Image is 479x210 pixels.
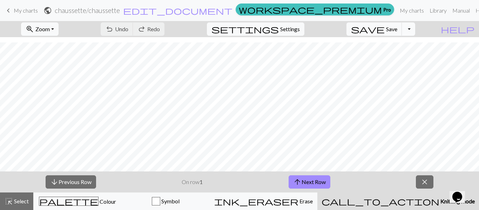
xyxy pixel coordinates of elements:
a: Manual [450,4,473,18]
span: workspace_premium [239,5,382,14]
p: On row [182,178,203,186]
button: Symbol [122,192,210,210]
button: Save [346,22,402,36]
span: Erase [298,198,313,204]
button: Zoom [21,22,59,36]
span: My charts [14,7,38,14]
span: Settings [280,25,300,33]
span: Save [386,26,397,32]
button: Knitting mode [317,192,479,210]
span: Zoom [35,26,50,32]
span: Symbol [160,198,180,204]
button: SettingsSettings [207,22,304,36]
span: keyboard_arrow_left [4,6,13,15]
h2: chaussette / chaussette [55,6,120,14]
strong: 1 [200,178,203,185]
span: call_to_action [322,196,439,206]
span: help [441,24,474,34]
span: edit_document [123,6,232,15]
span: Select [13,198,29,204]
span: zoom_in [26,24,34,34]
span: palette [39,196,98,206]
a: My charts [397,4,427,18]
button: Next Row [289,175,330,189]
i: Settings [211,25,279,33]
iframe: chat widget [450,182,472,203]
span: settings [211,24,279,34]
span: Colour [99,198,116,205]
a: Library [427,4,450,18]
span: Knitting mode [439,198,475,204]
span: ink_eraser [214,196,298,206]
span: highlight_alt [5,196,13,206]
span: public [43,6,52,15]
a: Pro [236,4,394,15]
button: Colour [33,192,122,210]
button: Erase [210,192,317,210]
span: close [420,177,429,187]
button: Previous Row [46,175,96,189]
span: arrow_upward [293,177,302,187]
span: save [351,24,385,34]
a: My charts [4,5,38,16]
span: arrow_downward [50,177,59,187]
